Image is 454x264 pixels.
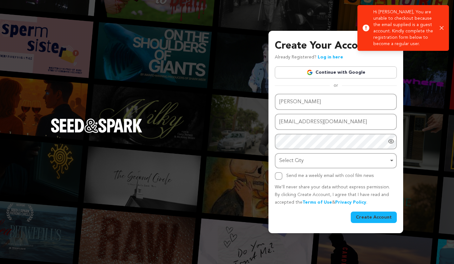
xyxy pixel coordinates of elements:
label: Send me a weekly email with cool film news [286,173,374,178]
a: Terms of Use [302,200,332,205]
p: Hi [PERSON_NAME], You are unable to checkout because the email supplied is a guest account. Kindl... [373,9,435,47]
a: Show password as plain text. Warning: this will display your password on the screen. [388,138,394,145]
a: Seed&Spark Homepage [51,118,142,145]
span: or [330,82,342,89]
button: Create Account [351,212,397,223]
p: Already Registered? [275,54,343,61]
a: Log in here [318,55,343,59]
div: Select City [279,156,389,166]
img: Seed&Spark Logo [51,118,142,132]
img: Google logo [307,69,313,76]
p: We’ll never share your data without express permission. By clicking Create Account, I agree that ... [275,184,397,206]
a: Privacy Policy [335,200,366,205]
h3: Create Your Account [275,38,397,54]
input: Email address [275,114,397,130]
input: Name [275,94,397,110]
a: Continue with Google [275,66,397,78]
